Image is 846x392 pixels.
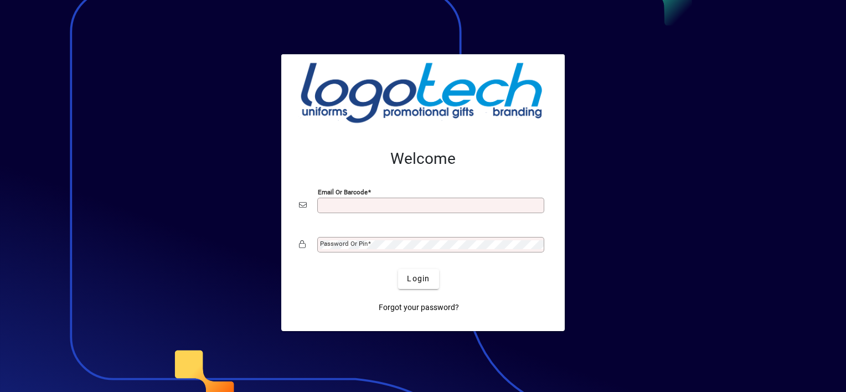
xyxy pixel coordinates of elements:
[320,240,368,247] mat-label: Password or Pin
[374,298,463,318] a: Forgot your password?
[299,149,547,168] h2: Welcome
[398,269,439,289] button: Login
[318,188,368,195] mat-label: Email or Barcode
[379,302,459,313] span: Forgot your password?
[407,273,430,285] span: Login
